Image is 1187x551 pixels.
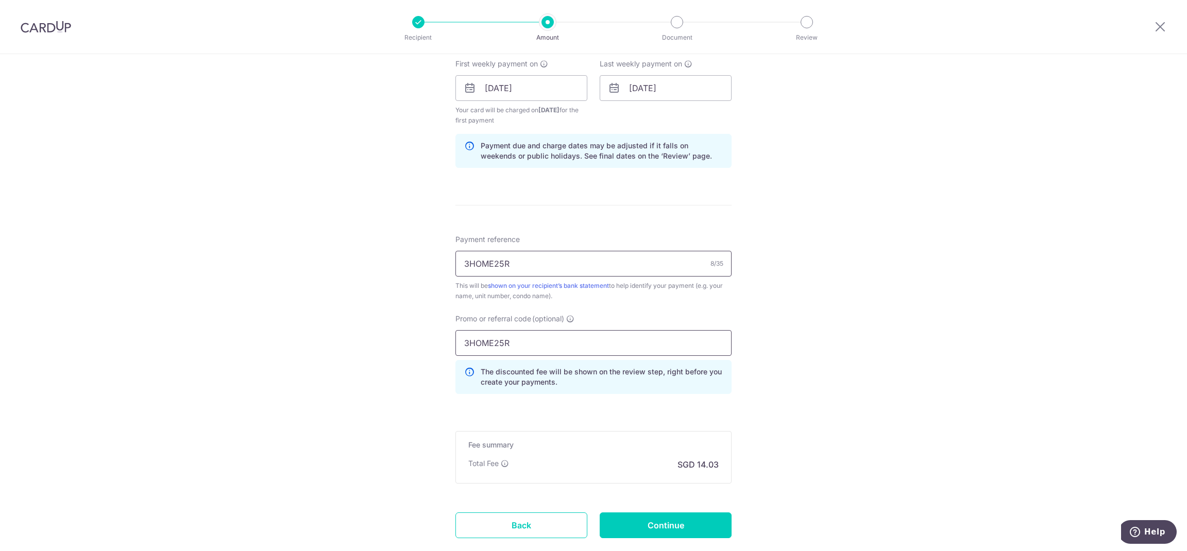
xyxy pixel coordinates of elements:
p: Recipient [380,32,456,43]
span: Payment reference [455,234,520,245]
span: First weekly payment on [455,59,538,69]
input: DD / MM / YYYY [455,75,587,101]
input: DD / MM / YYYY [600,75,732,101]
a: shown on your recipient’s bank statement [488,282,609,289]
a: Back [455,512,587,538]
img: CardUp [21,21,71,33]
p: SGD 14.03 [677,458,719,471]
div: 8/35 [710,259,723,269]
span: Your card will be charged on [455,105,587,126]
p: Review [769,32,845,43]
p: Document [639,32,715,43]
span: Promo or referral code [455,314,531,324]
span: [DATE] [538,106,559,114]
div: This will be to help identify your payment (e.g. your name, unit number, condo name). [455,281,732,301]
h5: Fee summary [468,440,719,450]
p: Total Fee [468,458,499,469]
input: Continue [600,512,732,538]
p: Payment due and charge dates may be adjusted if it falls on weekends or public holidays. See fina... [481,141,723,161]
p: The discounted fee will be shown on the review step, right before you create your payments. [481,367,723,387]
span: (optional) [532,314,564,324]
p: Amount [510,32,586,43]
iframe: Opens a widget where you can find more information [1121,520,1177,546]
span: Last weekly payment on [600,59,682,69]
